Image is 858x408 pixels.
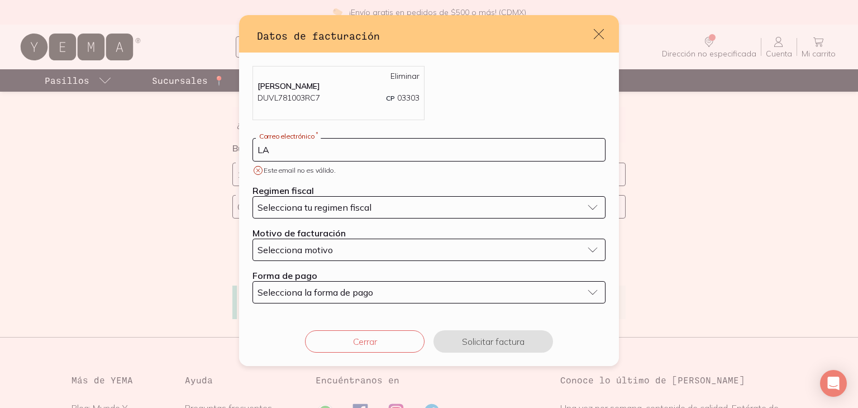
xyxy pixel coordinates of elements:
[252,270,317,281] label: Forma de pago
[305,330,425,353] button: Cerrar
[252,239,606,261] button: Selecciona motivo
[820,370,847,397] div: Open Intercom Messenger
[386,92,420,104] p: 03303
[252,196,606,219] button: Selecciona tu regimen fiscal
[258,287,373,298] span: Selecciona la forma de pago
[257,29,592,43] h3: Datos de facturación
[256,131,321,140] label: Correo electrónico
[258,92,320,104] p: DUVL781003RC7
[264,167,336,174] span: Este email no es válido.
[258,81,420,91] p: [PERSON_NAME]
[390,71,420,81] a: Eliminar
[252,185,314,196] label: Regimen fiscal
[433,330,553,353] button: Solicitar factura
[258,202,371,213] span: Selecciona tu regimen fiscal
[252,281,606,303] button: Selecciona la forma de pago
[252,227,346,239] label: Motivo de facturación
[386,94,395,102] span: CP
[239,15,619,366] div: default
[258,244,333,255] span: Selecciona motivo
